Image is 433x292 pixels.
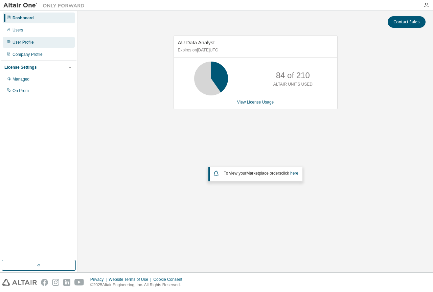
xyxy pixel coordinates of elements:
img: Altair One [3,2,88,9]
p: © 2025 Altair Engineering, Inc. All Rights Reserved. [90,282,186,288]
div: User Profile [13,40,34,45]
img: instagram.svg [52,279,59,286]
p: Expires on [DATE] UTC [178,47,332,53]
span: AU Data Analyst [178,40,215,45]
p: ALTAIR UNITS USED [273,82,313,87]
em: Marketplace orders [247,171,281,176]
img: youtube.svg [74,279,84,286]
div: Cookie Consent [153,277,186,282]
button: Contact Sales [388,16,426,28]
div: Privacy [90,277,109,282]
p: 84 of 210 [276,70,310,81]
div: Dashboard [13,15,34,21]
div: On Prem [13,88,29,93]
a: here [290,171,298,176]
img: facebook.svg [41,279,48,286]
img: altair_logo.svg [2,279,37,286]
div: License Settings [4,65,37,70]
div: Company Profile [13,52,43,57]
a: View License Usage [237,100,274,105]
div: Managed [13,76,29,82]
div: Users [13,27,23,33]
div: Website Terms of Use [109,277,153,282]
img: linkedin.svg [63,279,70,286]
span: To view your click [224,171,298,176]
